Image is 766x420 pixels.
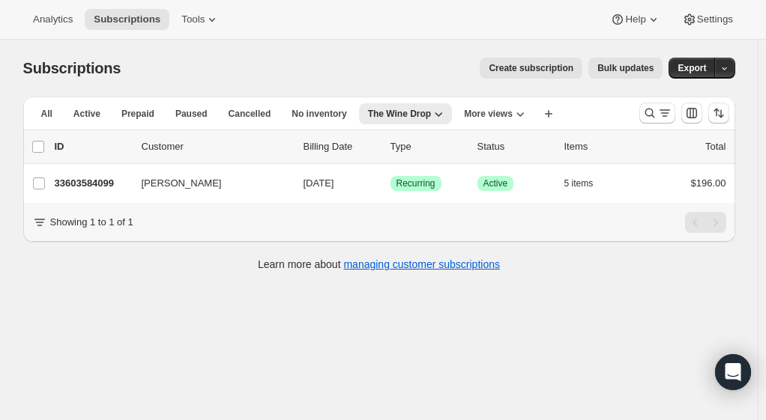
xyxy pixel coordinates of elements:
[715,354,751,390] div: Open Intercom Messenger
[678,62,706,74] span: Export
[304,139,379,154] p: Billing Date
[133,171,283,195] button: [PERSON_NAME]
[55,173,726,194] div: 33603584099[PERSON_NAME][DATE]SuccessRecurringSuccessActive5 items$196.00
[73,108,100,120] span: Active
[55,139,726,154] div: IDCustomerBilling DateTypeStatusItemsTotal
[55,139,130,154] p: ID
[483,177,508,189] span: Active
[85,9,169,30] button: Subscriptions
[489,62,573,74] span: Create subscription
[564,139,639,154] div: Items
[691,177,726,189] span: $196.00
[94,13,160,25] span: Subscriptions
[564,177,594,189] span: 5 items
[368,108,432,120] span: The Wine Drop
[669,58,715,79] button: Export
[121,108,154,120] span: Prepaid
[685,212,726,233] nav: Pagination
[588,58,663,79] button: Bulk updates
[292,108,346,120] span: No inventory
[597,62,654,74] span: Bulk updates
[455,103,534,124] button: More views
[181,13,205,25] span: Tools
[50,215,133,230] p: Showing 1 to 1 of 1
[464,108,513,120] span: More views
[681,103,702,124] button: Customize table column order and visibility
[697,13,733,25] span: Settings
[480,58,582,79] button: Create subscription
[708,103,729,124] button: Sort the results
[175,108,208,120] span: Paused
[55,176,130,191] p: 33603584099
[705,139,726,154] p: Total
[625,13,645,25] span: Help
[477,139,552,154] p: Status
[172,9,229,30] button: Tools
[564,173,610,194] button: 5 items
[24,9,82,30] button: Analytics
[537,103,561,124] button: Create new view
[390,139,465,154] div: Type
[258,257,500,272] p: Learn more about
[601,9,669,30] button: Help
[33,13,73,25] span: Analytics
[41,108,52,120] span: All
[142,176,222,191] span: [PERSON_NAME]
[396,177,435,189] span: Recurring
[673,9,742,30] button: Settings
[639,103,675,124] button: Search and filter results
[343,258,500,270] a: managing customer subscriptions
[142,139,292,154] p: Customer
[229,108,271,120] span: Cancelled
[304,177,334,189] span: [DATE]
[23,60,121,76] span: Subscriptions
